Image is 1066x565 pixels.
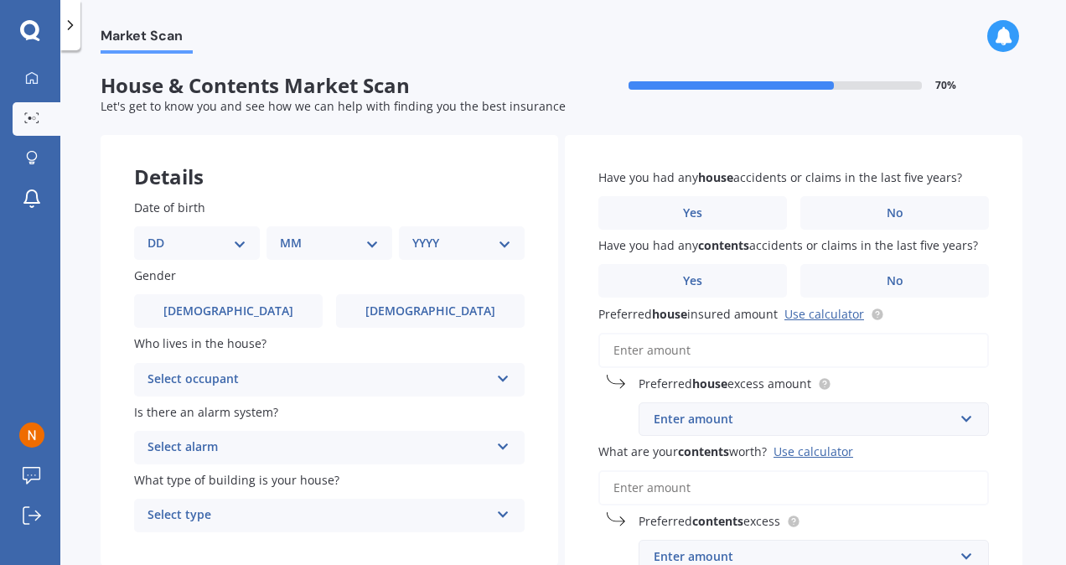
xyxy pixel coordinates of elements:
b: house [698,169,733,185]
input: Enter amount [598,333,989,368]
span: No [887,206,903,220]
span: Preferred excess amount [639,376,811,391]
span: Preferred insured amount [598,306,778,322]
b: house [652,306,687,322]
b: house [692,376,727,391]
b: contents [678,443,729,459]
div: Use calculator [774,443,853,459]
span: 70 % [935,80,956,91]
span: [DEMOGRAPHIC_DATA] [163,304,293,319]
span: Yes [683,206,702,220]
span: Have you had any accidents or claims in the last five years? [598,169,962,185]
b: contents [698,237,749,253]
div: Select alarm [147,438,489,458]
span: What are your worth? [598,443,767,459]
span: Yes [683,274,702,288]
div: Enter amount [654,410,954,428]
div: Select type [147,505,489,526]
span: No [887,274,903,288]
div: Details [101,135,558,185]
span: Have you had any accidents or claims in the last five years? [598,237,978,253]
b: contents [692,513,743,529]
span: Preferred excess [639,513,780,529]
span: Who lives in the house? [134,336,266,352]
div: Select occupant [147,370,489,390]
span: What type of building is your house? [134,472,339,488]
span: Is there an alarm system? [134,404,278,420]
a: Use calculator [784,306,864,322]
img: ACg8ocIZh5z19n8gIcQDE1Kk_iYP9b_-Lu4WIU9yw0p4xaUNPf1NeA=s96-c [19,422,44,448]
span: Gender [134,267,176,283]
span: Let's get to know you and see how we can help with finding you the best insurance [101,98,566,114]
span: House & Contents Market Scan [101,74,561,98]
span: Date of birth [134,200,205,215]
input: Enter amount [598,470,989,505]
span: [DEMOGRAPHIC_DATA] [365,304,495,319]
span: Market Scan [101,28,193,50]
